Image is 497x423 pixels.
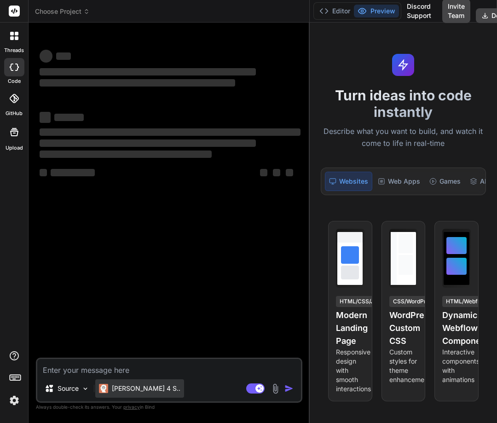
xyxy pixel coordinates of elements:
span: ‌ [40,169,47,176]
label: code [8,77,21,85]
span: ‌ [40,50,52,63]
div: HTML/Webflow [442,296,491,307]
h4: WordPress Custom CSS [389,309,418,348]
div: Websites [325,172,372,191]
span: ‌ [260,169,267,176]
span: privacy [123,404,140,410]
img: Claude 4 Sonnet [99,384,108,393]
div: Web Apps [374,172,424,191]
button: Editor [316,5,354,17]
label: Upload [6,144,23,152]
div: CSS/WordPress [389,296,439,307]
span: ‌ [40,128,301,136]
span: ‌ [51,169,95,176]
p: Custom styles for theme enhancement [389,348,418,384]
label: threads [4,46,24,54]
button: Preview [354,5,399,17]
h1: Turn ideas into code instantly [315,87,491,120]
h4: Modern Landing Page [336,309,364,348]
p: Always double-check its answers. Your in Bind [36,403,302,411]
p: Source [58,384,79,393]
span: ‌ [40,79,235,87]
img: icon [284,384,294,393]
div: Games [426,172,464,191]
span: ‌ [56,52,71,60]
span: ‌ [286,169,293,176]
img: settings [6,393,22,408]
div: HTML/CSS/JS [336,296,381,307]
span: ‌ [40,68,256,75]
img: attachment [270,383,281,394]
span: ‌ [40,151,212,158]
h4: Dynamic Webflow Component [442,309,471,348]
span: ‌ [40,139,256,147]
label: GitHub [6,110,23,117]
span: ‌ [273,169,280,176]
p: Responsive design with smooth interactions [336,348,364,394]
span: ‌ [54,114,84,121]
span: ‌ [40,112,51,123]
p: [PERSON_NAME] 4 S.. [112,384,180,393]
p: Interactive components with animations [442,348,471,384]
img: Pick Models [81,385,89,393]
span: Choose Project [35,7,90,16]
p: Describe what you want to build, and watch it come to life in real-time [315,126,491,149]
